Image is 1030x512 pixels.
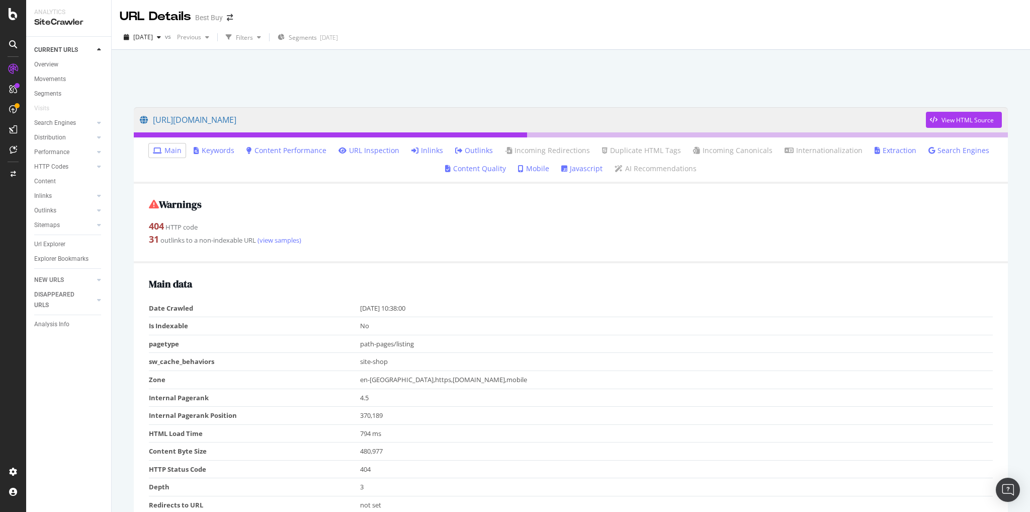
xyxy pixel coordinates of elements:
[360,407,993,425] td: 370,189
[561,164,603,174] a: Javascript
[34,132,94,143] a: Distribution
[34,205,56,216] div: Outlinks
[360,300,993,317] td: [DATE] 10:38:00
[34,220,94,231] a: Sitemaps
[34,176,104,187] a: Content
[34,176,56,187] div: Content
[360,389,993,407] td: 4.5
[34,254,89,264] div: Explorer Bookmarks
[246,145,326,156] a: Content Performance
[34,118,76,128] div: Search Engines
[34,59,58,70] div: Overview
[34,319,104,330] a: Analysis Info
[195,13,223,23] div: Best Buy
[149,300,360,317] td: Date Crawled
[34,162,94,172] a: HTTP Codes
[34,118,94,128] a: Search Engines
[165,32,173,41] span: vs
[360,424,993,443] td: 794 ms
[34,74,104,85] a: Movements
[149,407,360,425] td: Internal Pagerank Position
[34,319,69,330] div: Analysis Info
[149,460,360,478] td: HTTP Status Code
[360,478,993,496] td: 3
[34,254,104,264] a: Explorer Bookmarks
[222,29,265,45] button: Filters
[34,45,94,55] a: CURRENT URLS
[173,33,201,41] span: Previous
[34,89,61,99] div: Segments
[194,145,234,156] a: Keywords
[518,164,549,174] a: Mobile
[360,500,988,510] div: not set
[34,191,94,201] a: Inlinks
[153,145,182,156] a: Main
[227,14,233,21] div: arrow-right-arrow-left
[149,278,993,289] h2: Main data
[34,239,104,250] a: Url Explorer
[149,233,993,246] div: outlinks to a non-indexable URL
[34,205,94,216] a: Outlinks
[34,8,103,17] div: Analytics
[785,145,863,156] a: Internationalization
[149,233,159,245] strong: 31
[149,478,360,496] td: Depth
[274,29,342,45] button: Segments[DATE]
[996,478,1020,502] div: Open Intercom Messenger
[34,147,69,158] div: Performance
[34,239,65,250] div: Url Explorer
[34,17,103,28] div: SiteCrawler
[120,8,191,25] div: URL Details
[256,236,301,245] a: (view samples)
[693,145,772,156] a: Incoming Canonicals
[928,145,989,156] a: Search Engines
[34,275,64,285] div: NEW URLS
[360,443,993,461] td: 480,977
[34,289,94,311] a: DISAPPEARED URLS
[149,317,360,335] td: Is Indexable
[445,164,506,174] a: Content Quality
[615,164,697,174] a: AI Recommendations
[941,116,994,124] div: View HTML Source
[505,145,590,156] a: Incoming Redirections
[34,220,60,231] div: Sitemaps
[173,29,213,45] button: Previous
[34,132,66,143] div: Distribution
[236,33,253,42] div: Filters
[34,74,66,85] div: Movements
[149,335,360,353] td: pagetype
[360,335,993,353] td: path-pages/listing
[149,220,164,232] strong: 404
[320,33,338,42] div: [DATE]
[149,199,993,210] h2: Warnings
[149,424,360,443] td: HTML Load Time
[34,45,78,55] div: CURRENT URLS
[133,33,153,41] span: 2025 Sep. 9th
[360,317,993,335] td: No
[338,145,399,156] a: URL Inspection
[149,371,360,389] td: Zone
[34,59,104,70] a: Overview
[140,107,926,132] a: [URL][DOMAIN_NAME]
[34,275,94,285] a: NEW URLS
[120,29,165,45] button: [DATE]
[411,145,443,156] a: Inlinks
[149,443,360,461] td: Content Byte Size
[875,145,916,156] a: Extraction
[602,145,681,156] a: Duplicate HTML Tags
[149,389,360,407] td: Internal Pagerank
[360,460,993,478] td: 404
[34,103,49,114] div: Visits
[34,191,52,201] div: Inlinks
[34,89,104,99] a: Segments
[360,371,993,389] td: en-[GEOGRAPHIC_DATA],https,[DOMAIN_NAME],mobile
[34,147,94,158] a: Performance
[455,145,493,156] a: Outlinks
[289,33,317,42] span: Segments
[34,289,85,311] div: DISAPPEARED URLS
[149,353,360,371] td: sw_cache_behaviors
[360,353,993,371] td: site-shop
[34,162,68,172] div: HTTP Codes
[926,112,1002,128] button: View HTML Source
[149,220,993,233] div: HTTP code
